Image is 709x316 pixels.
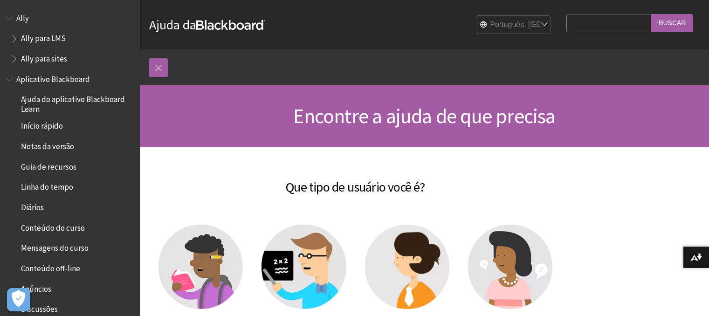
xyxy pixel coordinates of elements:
[149,166,562,197] h2: Que tipo de usuário você é?
[7,288,30,311] button: Abrir preferências
[21,199,44,212] span: Diários
[21,118,63,131] span: Início rápido
[158,225,243,309] img: Aluno
[21,179,73,192] span: Linha do tempo
[16,71,90,84] span: Aplicativo Blackboard
[651,14,693,32] input: Buscar
[262,225,346,309] img: Instrutor
[21,138,74,151] span: Notas da versão
[21,159,76,172] span: Guia de recursos
[149,16,265,33] a: Ajuda daBlackboard
[21,261,80,273] span: Conteúdo off-line
[21,281,51,294] span: Anúncios
[6,10,134,67] nav: Book outline for Anthology Ally Help
[365,225,449,309] img: Administrador
[476,16,551,34] select: Site Language Selector
[21,302,58,314] span: Discussões
[196,20,265,30] strong: Blackboard
[21,92,133,114] span: Ajuda do aplicativo Blackboard Learn
[21,240,89,253] span: Mensagens do curso
[16,10,29,23] span: Ally
[21,31,66,43] span: Ally para LMS
[21,51,67,63] span: Ally para sites
[21,220,85,233] span: Conteúdo do curso
[293,103,555,129] span: Encontre a ajuda de que precisa
[468,225,552,309] img: Membro da comunidade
